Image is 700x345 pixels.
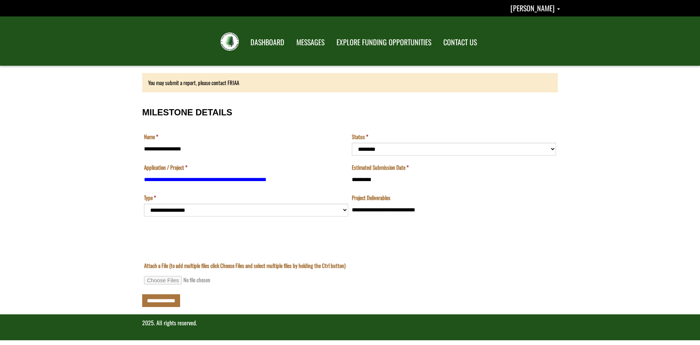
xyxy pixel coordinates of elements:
[154,318,197,327] span: . All rights reserved.
[352,133,368,141] label: Status
[245,33,290,51] a: DASHBOARD
[352,194,390,202] label: Project Deliverables
[142,319,558,327] p: 2025
[510,3,555,14] span: [PERSON_NAME]
[142,108,558,117] h3: MILESTONE DETAILS
[144,194,156,202] label: Type
[352,204,556,239] textarea: Project Deliverables
[510,3,560,14] a: Gloria Johnson
[144,173,348,186] input: Application / Project is a required field.
[244,31,482,51] nav: Main Navigation
[144,133,158,141] label: Name
[144,262,346,269] label: Attach a File (to add multiple files click Choose Files and select multiple files by holding the ...
[221,32,239,51] img: FRIAA Submissions Portal
[144,143,348,156] input: Name
[291,33,330,51] a: MESSAGES
[144,276,243,284] input: Attach a File (to add multiple files click Choose Files and select multiple files by holding the ...
[142,73,558,92] div: You may submit a report, please contact FRIAA
[142,100,558,307] div: Milestone Details
[352,164,409,171] label: Estimated Submission Date
[331,33,437,51] a: EXPLORE FUNDING OPPORTUNITIES
[142,100,558,247] fieldset: MILESTONE DETAILS
[438,33,482,51] a: CONTACT US
[144,164,187,171] label: Application / Project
